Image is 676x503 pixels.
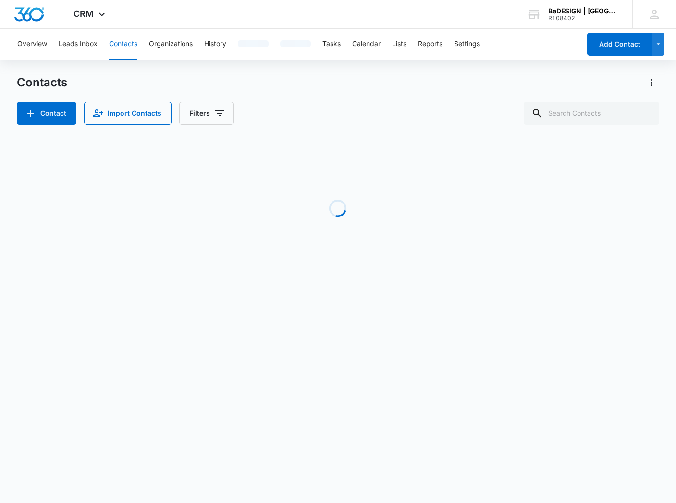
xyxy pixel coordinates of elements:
button: Add Contact [587,33,652,56]
button: Settings [454,29,480,60]
button: Leads Inbox [59,29,98,60]
button: Lists [392,29,406,60]
button: Add Contact [17,102,76,125]
button: Overview [17,29,47,60]
button: Reports [418,29,442,60]
button: Organizations [149,29,193,60]
button: Calendar [352,29,381,60]
button: Filters [179,102,234,125]
span: CRM [74,9,94,19]
div: account name [548,7,618,15]
input: Search Contacts [524,102,659,125]
h1: Contacts [17,75,67,90]
button: Tasks [322,29,341,60]
button: Contacts [109,29,137,60]
div: account id [548,15,618,22]
button: Actions [644,75,659,90]
button: Import Contacts [84,102,172,125]
button: History [204,29,226,60]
